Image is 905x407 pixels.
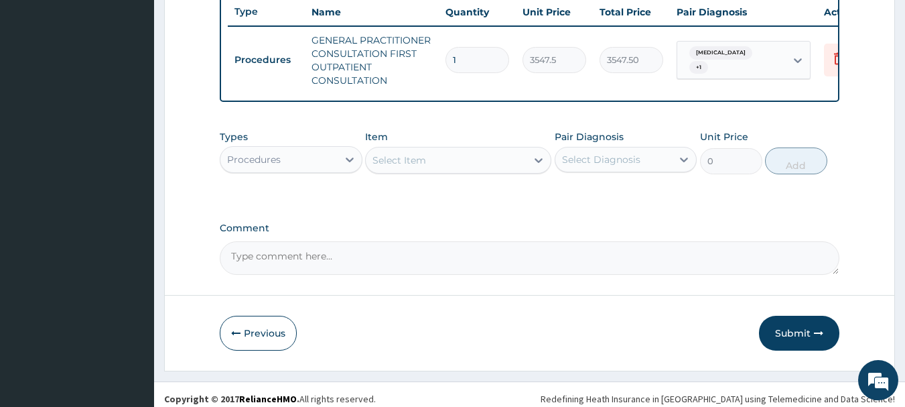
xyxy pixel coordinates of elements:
label: Unit Price [700,130,748,143]
td: Procedures [228,48,305,72]
label: Item [365,130,388,143]
textarea: Type your message and hit 'Enter' [7,268,255,314]
div: Select Diagnosis [562,153,640,166]
img: d_794563401_company_1708531726252_794563401 [25,67,54,101]
button: Add [765,148,827,174]
button: Submit [759,316,839,351]
label: Types [220,131,248,143]
div: Redefining Heath Insurance in [GEOGRAPHIC_DATA] using Telemedicine and Data Science! [541,392,895,406]
strong: Copyright © 2017 . [164,393,299,405]
label: Pair Diagnosis [555,130,624,143]
span: + 1 [689,61,708,74]
label: Comment [220,223,840,234]
div: Chat with us now [70,75,225,93]
td: GENERAL PRACTITIONER CONSULTATION FIRST OUTPATIENT CONSULTATION [305,27,439,94]
div: Select Item [372,154,426,167]
button: Previous [220,316,297,351]
div: Minimize live chat window [220,7,252,39]
a: RelianceHMO [239,393,297,405]
span: We're online! [78,119,185,255]
span: [MEDICAL_DATA] [689,46,752,60]
div: Procedures [227,153,281,166]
